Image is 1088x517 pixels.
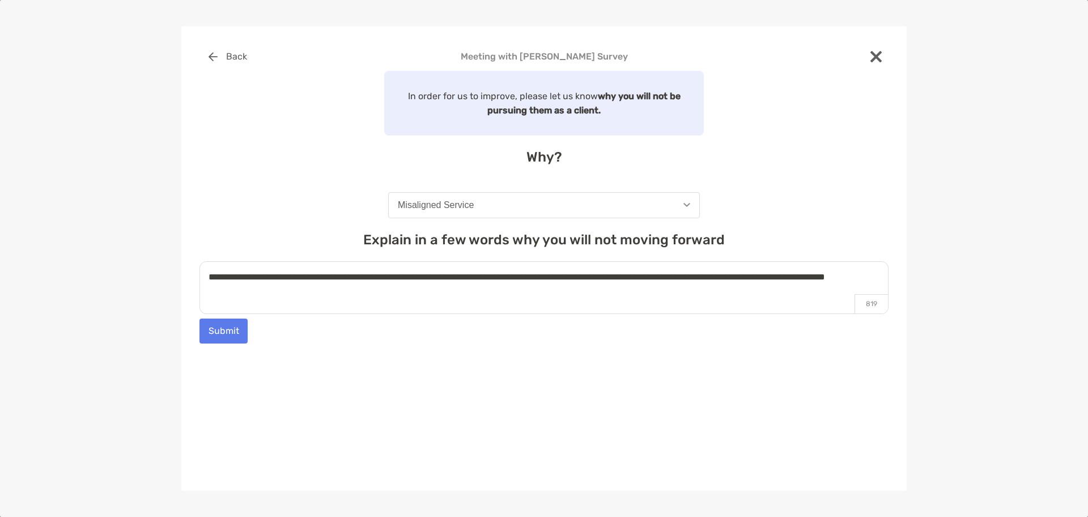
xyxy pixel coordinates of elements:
[388,192,700,218] button: Misaligned Service
[199,232,889,248] h4: Explain in a few words why you will not moving forward
[398,200,474,210] div: Misaligned Service
[199,319,248,344] button: Submit
[199,51,889,62] h4: Meeting with [PERSON_NAME] Survey
[199,149,889,165] h4: Why?
[683,203,690,207] img: Open dropdown arrow
[209,52,218,61] img: button icon
[391,89,697,117] p: In order for us to improve, please let us know
[199,44,256,69] button: Back
[855,294,888,313] p: 819
[487,91,681,116] strong: why you will not be pursuing them as a client.
[870,51,882,62] img: close modal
